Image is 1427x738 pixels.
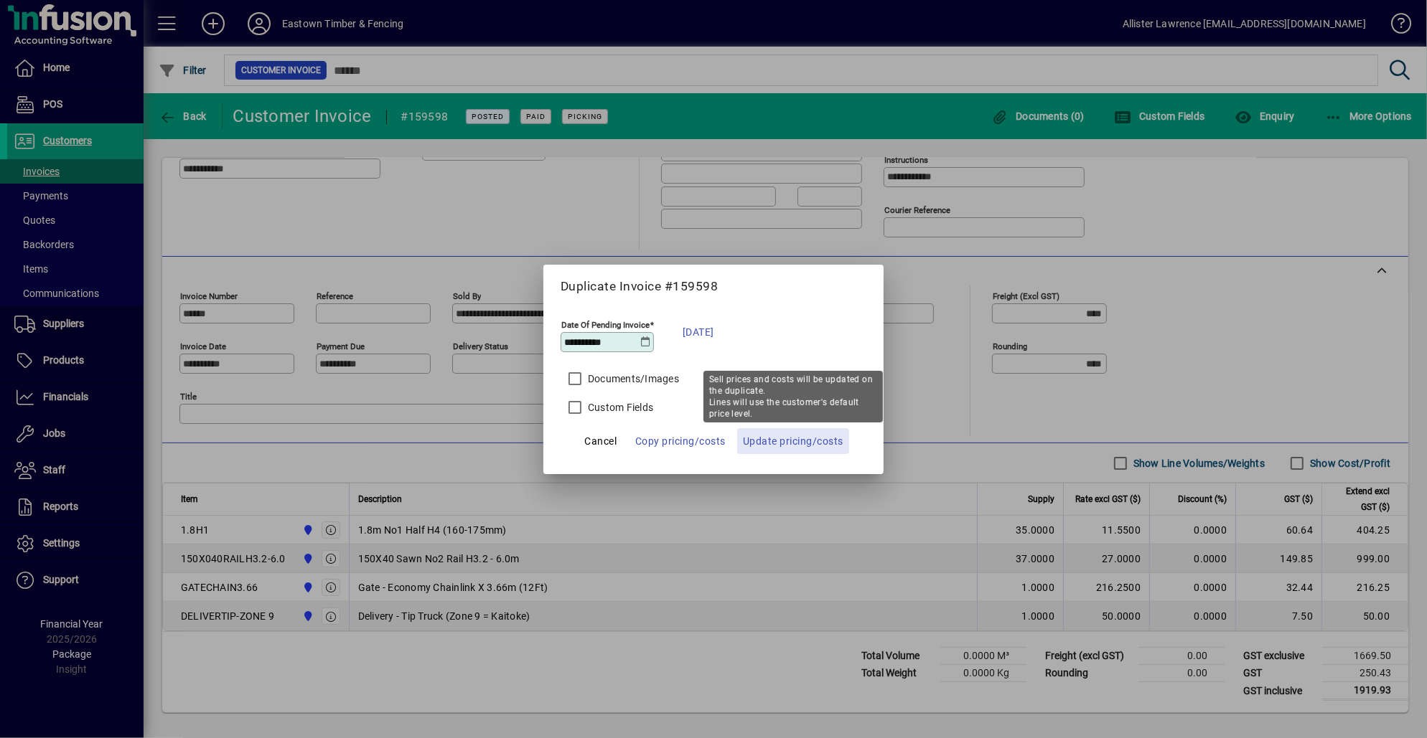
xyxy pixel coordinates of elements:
[675,314,721,350] button: [DATE]
[737,428,849,454] button: Update pricing/costs
[561,319,650,329] mat-label: Date Of Pending Invoice
[630,428,731,454] button: Copy pricing/costs
[703,371,883,422] div: Sell prices and costs will be updated on the duplicate. Lines will use the customer's default pri...
[683,323,714,341] span: [DATE]
[585,432,617,450] span: Cancel
[585,400,653,415] label: Custom Fields
[585,372,679,386] label: Documents/Images
[561,279,866,294] h5: Duplicate Invoice #159598
[578,428,624,454] button: Cancel
[743,432,843,450] span: Update pricing/costs
[635,432,726,450] span: Copy pricing/costs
